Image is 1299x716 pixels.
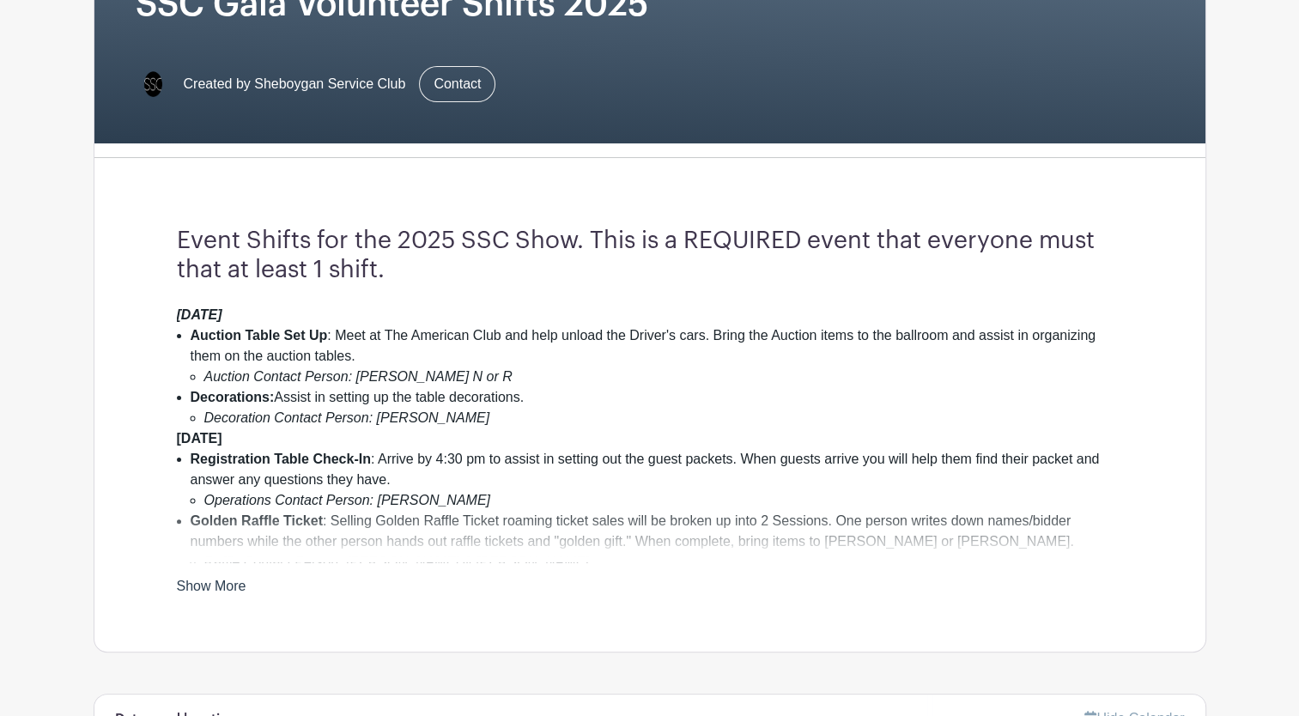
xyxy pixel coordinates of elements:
em: Raffle Contact Person: [PERSON_NAME] & [PERSON_NAME] [204,555,589,569]
span: Created by Sheboygan Service Club [184,74,406,94]
img: SSC%20Circle%20Logo%20(1).png [136,67,170,101]
a: Contact [419,66,495,102]
strong: Auction Table Set Up [191,328,328,343]
strong: Golden Raffle Ticket [191,513,323,528]
h3: Event Shifts for the 2025 SSC Show. This is a REQUIRED event that everyone must that at least 1 s... [177,227,1123,284]
strong: Decorations: [191,390,275,404]
li: : Arrive by 4:30 pm to assist in setting out the guest packets. When guests arrive you will help ... [191,449,1123,511]
li: : Meet at The American Club and help unload the Driver's cars. Bring the Auction items to the bal... [191,325,1123,387]
strong: Registration Table Check-In [191,452,371,466]
a: Show More [177,579,246,600]
em: Decoration Contact Person: [PERSON_NAME] [204,410,490,425]
strong: [DATE] [177,431,222,446]
li: Assist in setting up the table decorations. [191,387,1123,428]
em: [DATE] [177,307,222,322]
li: : Selling Golden Raffle Ticket roaming ticket sales will be broken up into 2 Sessions. One person... [191,511,1123,573]
em: Operations Contact Person: [PERSON_NAME] [204,493,490,507]
em: Auction Contact Person: [PERSON_NAME] N or R [204,369,513,384]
